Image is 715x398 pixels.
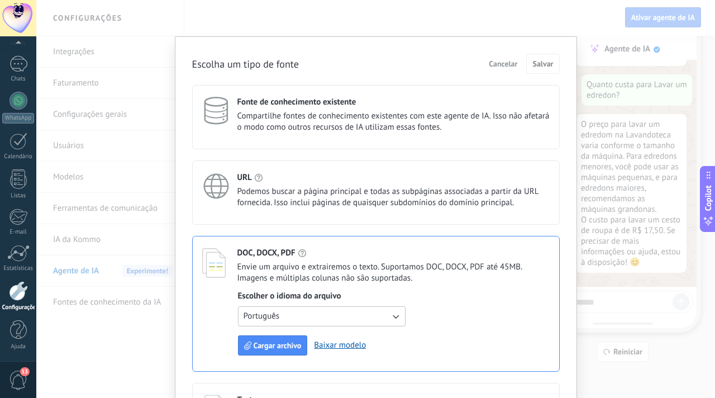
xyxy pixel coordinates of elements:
span: Envie um arquivo e extrairemos o texto. Suportamos DOC, DOCX, PDF até 45MB. Imagens e múltiplas c... [237,262,550,284]
h4: Fonte de conhecimento existente [237,97,356,107]
span: Salvar [532,60,553,68]
span: Copilot [703,186,714,211]
span: 13 [20,367,30,376]
button: Português [238,306,406,326]
div: Listas [2,192,35,200]
button: Salvar [526,54,559,74]
span: Cancelar [489,60,517,68]
div: Calendário [2,153,35,160]
div: WhatsApp [2,113,34,124]
span: Português [244,311,280,322]
span: Cargar archivo [254,342,302,349]
button: Cargar archivo [238,335,308,356]
h4: URL [237,172,252,183]
div: Configurações [2,304,35,311]
div: Ajuda [2,343,35,350]
div: E-mail [2,229,35,236]
div: Chats [2,75,35,83]
button: Cancelar [484,55,522,72]
h4: DOC, DOCX, PDF [237,248,295,258]
span: Compartilhe fontes de conhecimento existentes com este agente de IA. Isso não afetará o modo como... [237,111,550,133]
span: Escolher o idioma do arquivo [238,291,341,302]
h2: Escolha um tipo de fonte [192,57,299,71]
div: Estatísticas [2,265,35,272]
a: Baixar modelo [314,340,366,350]
span: Podemos buscar a página principal e todas as subpáginas associadas a partir da URL fornecida. Iss... [237,186,550,209]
